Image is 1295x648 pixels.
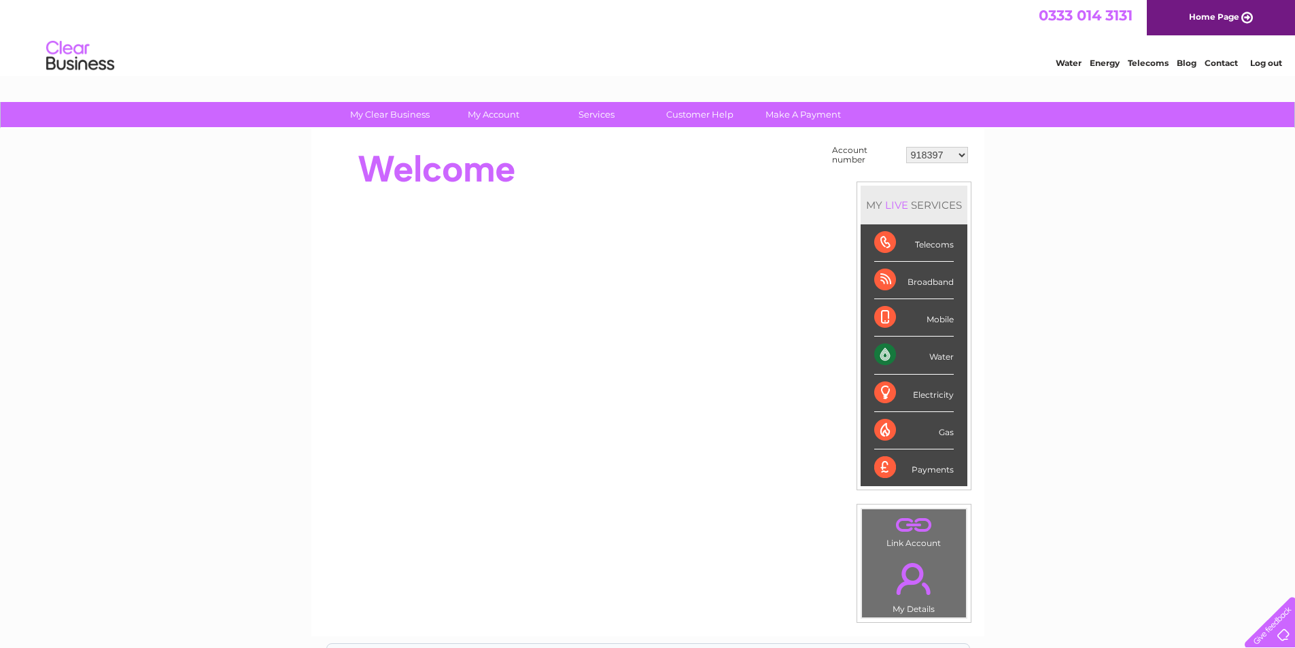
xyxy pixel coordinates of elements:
div: Mobile [874,299,954,337]
div: Broadband [874,262,954,299]
a: Log out [1250,58,1282,68]
div: Clear Business is a trading name of Verastar Limited (registered in [GEOGRAPHIC_DATA] No. 3667643... [327,7,969,66]
div: Water [874,337,954,374]
a: My Account [437,102,549,127]
td: Link Account [861,509,967,551]
td: My Details [861,551,967,618]
td: Account number [829,142,903,168]
div: Payments [874,449,954,486]
a: Contact [1205,58,1238,68]
div: Electricity [874,375,954,412]
div: Gas [874,412,954,449]
a: 0333 014 3131 [1039,7,1133,24]
a: Water [1056,58,1082,68]
a: . [865,555,963,602]
a: . [865,513,963,536]
a: Telecoms [1128,58,1169,68]
a: Customer Help [644,102,756,127]
div: MY SERVICES [861,186,967,224]
a: Energy [1090,58,1120,68]
div: LIVE [882,199,911,211]
a: Blog [1177,58,1196,68]
a: Make A Payment [747,102,859,127]
div: Telecoms [874,224,954,262]
img: logo.png [46,35,115,77]
a: My Clear Business [334,102,446,127]
a: Services [540,102,653,127]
